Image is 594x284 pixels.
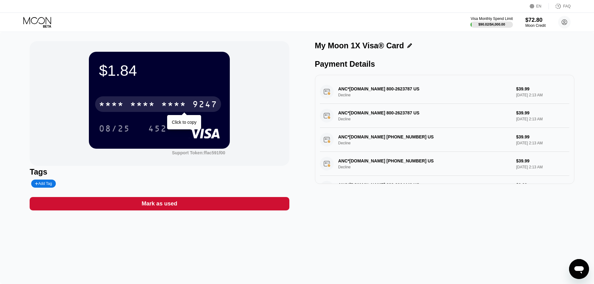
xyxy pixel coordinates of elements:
[143,121,171,136] div: 452
[471,17,513,28] div: Visa Monthly Spend Limit$90.02/$4,000.00
[549,3,571,9] div: FAQ
[192,100,217,110] div: 9247
[525,17,546,23] div: $72.80
[315,60,574,69] div: Payment Details
[30,167,289,176] div: Tags
[536,4,542,8] div: EN
[30,197,289,210] div: Mark as used
[172,150,225,155] div: Support Token:ffac591f00
[530,3,549,9] div: EN
[172,120,196,125] div: Click to copy
[525,23,546,28] div: Moon Credit
[525,17,546,28] div: $72.80Moon Credit
[35,181,52,186] div: Add Tag
[94,121,135,136] div: 08/25
[99,124,130,134] div: 08/25
[148,124,167,134] div: 452
[142,200,177,207] div: Mark as used
[31,180,56,188] div: Add Tag
[172,150,225,155] div: Support Token: ffac591f00
[315,41,404,50] div: My Moon 1X Visa® Card
[471,17,513,21] div: Visa Monthly Spend Limit
[99,62,220,79] div: $1.84
[563,4,571,8] div: FAQ
[569,259,589,279] iframe: Button to launch messaging window
[478,22,505,26] div: $90.02 / $4,000.00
